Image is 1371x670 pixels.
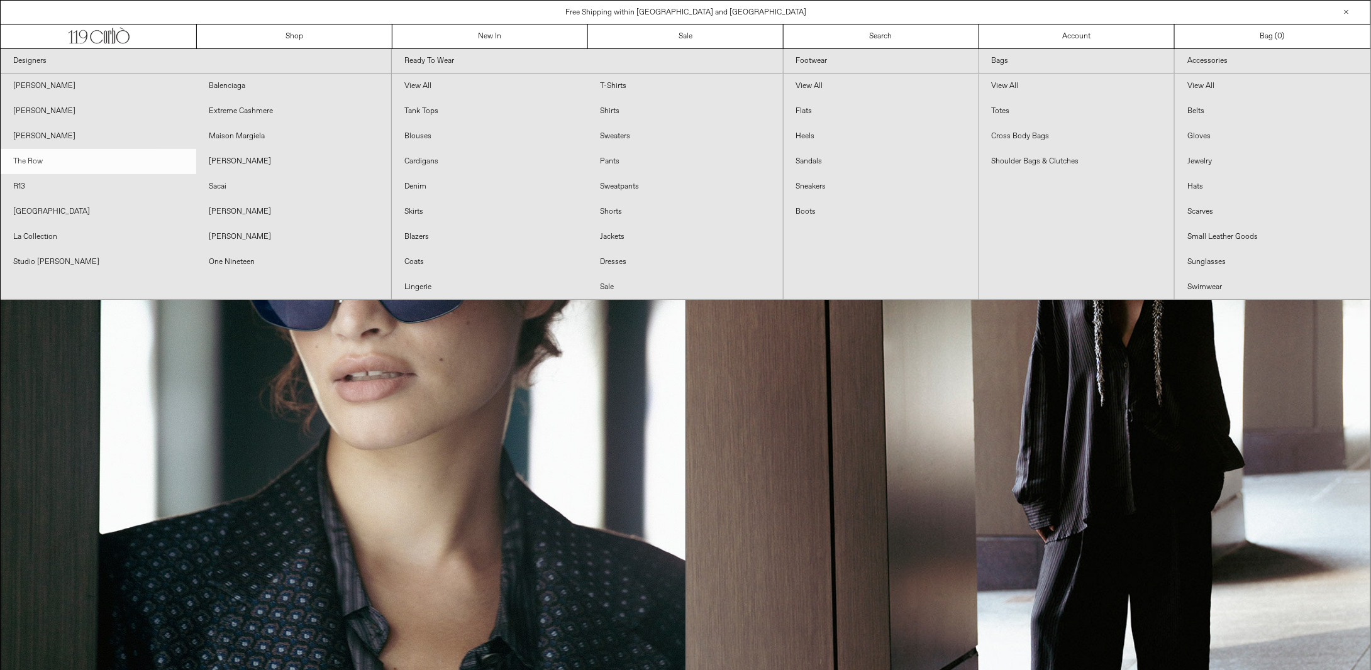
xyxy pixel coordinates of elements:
[784,25,979,48] a: Search
[392,25,588,48] a: New In
[979,74,1174,99] a: View All
[587,199,783,224] a: Shorts
[392,174,587,199] a: Denim
[784,124,979,149] a: Heels
[392,124,587,149] a: Blouses
[392,49,782,74] a: Ready To Wear
[196,224,392,250] a: [PERSON_NAME]
[1175,275,1370,300] a: Swimwear
[1,149,196,174] a: The Row
[196,74,392,99] a: Balenciaga
[1,49,391,74] a: Designers
[1175,199,1370,224] a: Scarves
[784,174,979,199] a: Sneakers
[979,49,1174,74] a: Bags
[196,199,392,224] a: [PERSON_NAME]
[587,224,783,250] a: Jackets
[196,174,392,199] a: Sacai
[784,99,979,124] a: Flats
[784,74,979,99] a: View All
[392,74,587,99] a: View All
[1,199,196,224] a: [GEOGRAPHIC_DATA]
[392,250,587,275] a: Coats
[587,74,783,99] a: T-Shirts
[392,149,587,174] a: Cardigans
[1175,25,1370,48] a: Bag ()
[196,124,392,149] a: Maison Margiela
[392,99,587,124] a: Tank Tops
[588,25,784,48] a: Sale
[1175,224,1370,250] a: Small Leather Goods
[979,99,1174,124] a: Totes
[979,124,1174,149] a: Cross Body Bags
[566,8,807,18] a: Free Shipping within [GEOGRAPHIC_DATA] and [GEOGRAPHIC_DATA]
[587,174,783,199] a: Sweatpants
[979,25,1175,48] a: Account
[1277,31,1282,41] span: 0
[784,199,979,224] a: Boots
[1,99,196,124] a: [PERSON_NAME]
[392,275,587,300] a: Lingerie
[1175,124,1370,149] a: Gloves
[1175,99,1370,124] a: Belts
[1277,31,1284,42] span: )
[1175,49,1370,74] a: Accessories
[1175,250,1370,275] a: Sunglasses
[1175,174,1370,199] a: Hats
[587,149,783,174] a: Pants
[1,74,196,99] a: [PERSON_NAME]
[392,224,587,250] a: Blazers
[1,224,196,250] a: La Collection
[587,124,783,149] a: Sweaters
[784,149,979,174] a: Sandals
[196,149,392,174] a: [PERSON_NAME]
[1,174,196,199] a: R13
[196,250,392,275] a: One Nineteen
[587,275,783,300] a: Sale
[1,124,196,149] a: [PERSON_NAME]
[196,99,392,124] a: Extreme Cashmere
[392,199,587,224] a: Skirts
[784,49,979,74] a: Footwear
[587,250,783,275] a: Dresses
[1175,149,1370,174] a: Jewelry
[197,25,392,48] a: Shop
[1,250,196,275] a: Studio [PERSON_NAME]
[1175,74,1370,99] a: View All
[587,99,783,124] a: Shirts
[979,149,1174,174] a: Shoulder Bags & Clutches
